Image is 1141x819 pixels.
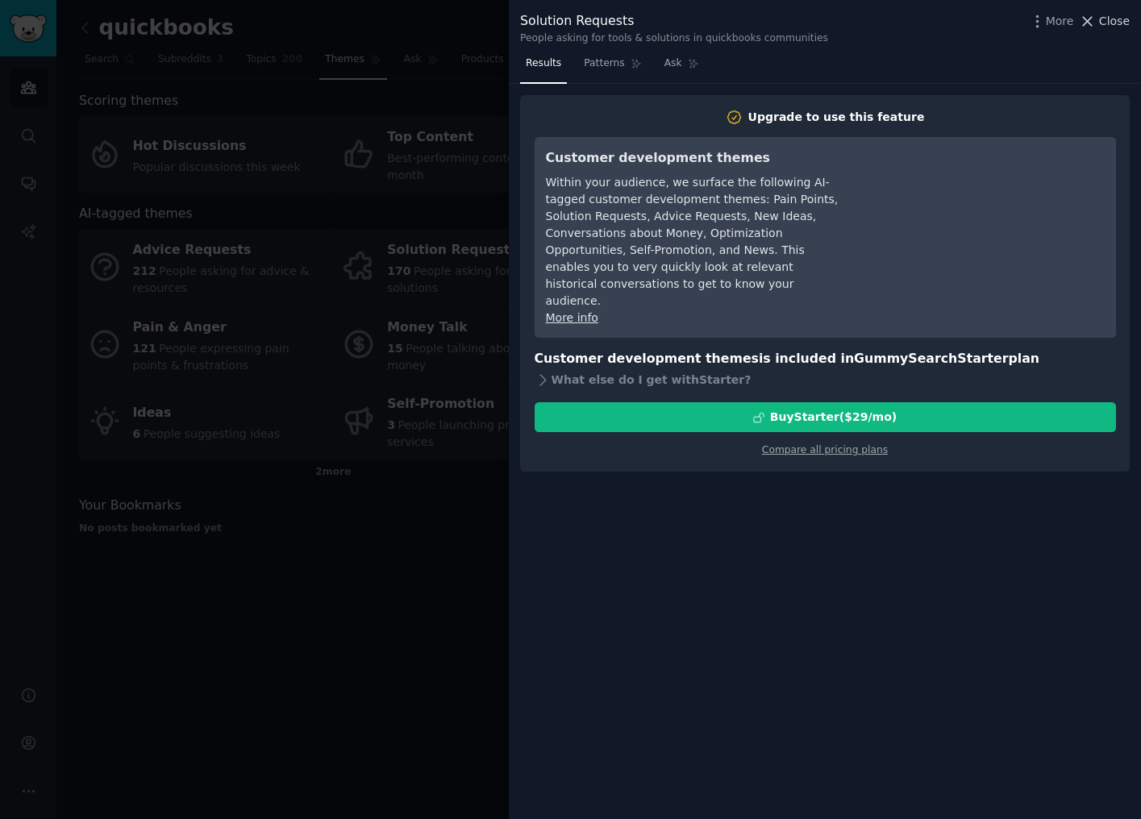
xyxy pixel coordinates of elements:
div: Buy Starter ($ 29 /mo ) [770,409,897,426]
h3: Customer development themes is included in plan [535,349,1116,369]
span: Close [1099,13,1130,30]
div: Upgrade to use this feature [748,109,925,126]
a: More info [546,311,598,324]
button: Close [1079,13,1130,30]
h3: Customer development themes [546,148,840,168]
div: People asking for tools & solutions in quickbooks communities [520,31,828,46]
div: Within your audience, we surface the following AI-tagged customer development themes: Pain Points... [546,174,840,310]
button: BuyStarter($29/mo) [535,402,1116,432]
div: What else do I get with Starter ? [535,368,1116,391]
a: Compare all pricing plans [762,444,888,455]
a: Results [520,51,567,84]
span: More [1046,13,1074,30]
span: Results [526,56,561,71]
span: GummySearch Starter [854,351,1008,366]
a: Ask [659,51,705,84]
span: Patterns [584,56,624,71]
a: Patterns [578,51,647,84]
div: Solution Requests [520,11,828,31]
button: More [1029,13,1074,30]
span: Ask [664,56,682,71]
iframe: YouTube video player [863,148,1105,269]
